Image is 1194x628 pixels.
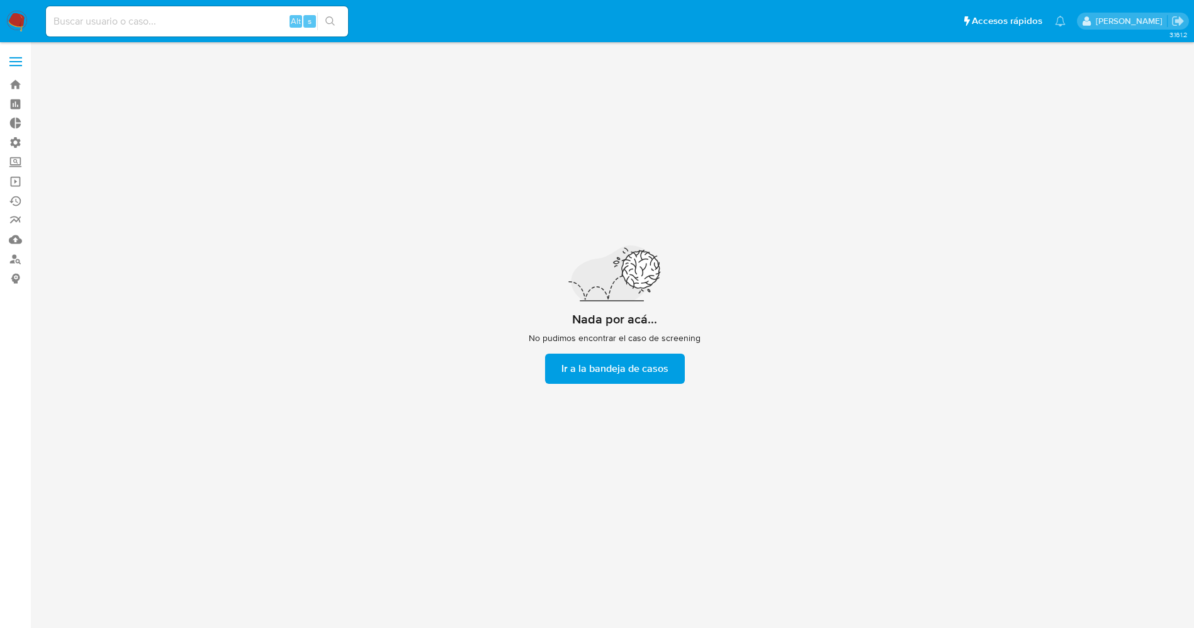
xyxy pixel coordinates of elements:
span: No pudimos encontrar el caso de screening [529,332,701,344]
p: jesica.barrios@mercadolibre.com [1096,15,1167,27]
span: Accesos rápidos [972,14,1042,28]
h2: Nada por acá... [572,311,657,327]
button: Ir a la bandeja de casos [545,354,685,384]
span: Alt [291,15,301,27]
a: Notificaciones [1055,16,1066,26]
span: Ir a la bandeja de casos [561,355,668,383]
span: s [308,15,312,27]
button: search-icon [317,13,343,30]
a: Salir [1171,14,1185,28]
input: Buscar usuario o caso... [46,13,348,30]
